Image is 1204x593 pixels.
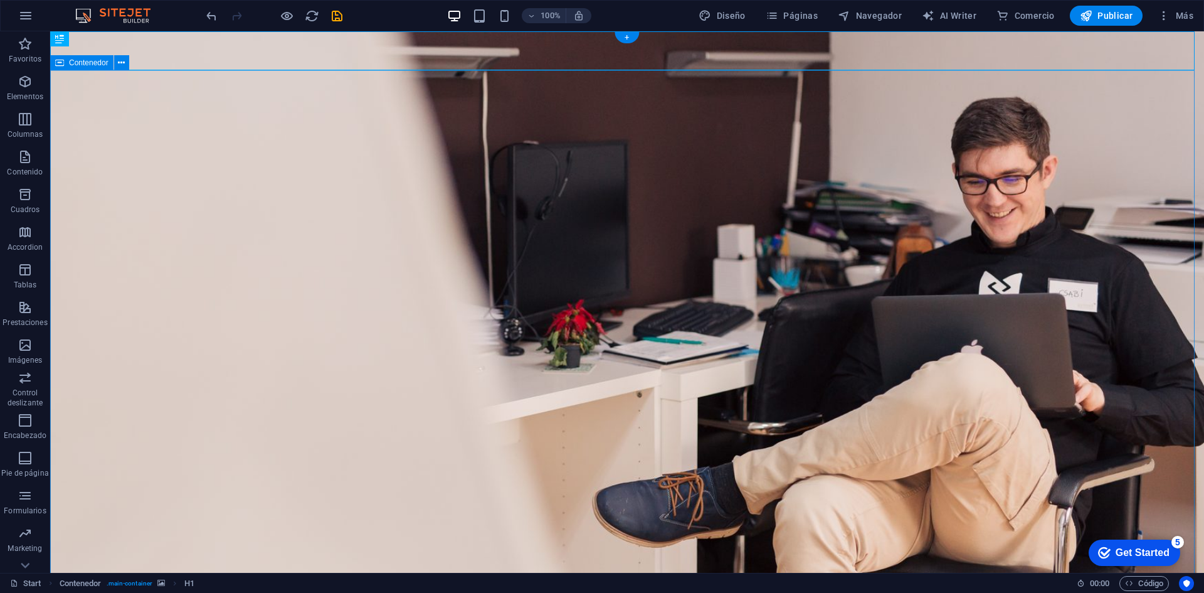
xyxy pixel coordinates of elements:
nav: breadcrumb [60,576,195,591]
span: Navegador [838,9,902,22]
i: Guardar (Ctrl+S) [330,9,344,23]
span: Haz clic para seleccionar y doble clic para editar [184,576,194,591]
span: Más [1158,9,1193,22]
p: Tablas [14,280,37,290]
button: AI Writer [917,6,981,26]
p: Elementos [7,92,43,102]
button: Código [1119,576,1169,591]
p: Encabezado [4,430,46,441]
a: Haz clic para cancelar la selección y doble clic para abrir páginas [10,576,41,591]
button: save [329,8,344,23]
p: Marketing [8,543,42,553]
i: Al redimensionar, ajustar el nivel de zoom automáticamente para ajustarse al dispositivo elegido. [573,10,584,21]
span: Páginas [766,9,818,22]
span: Publicar [1080,9,1133,22]
button: Más [1153,6,1198,26]
span: Contenedor [69,59,108,67]
img: Editor Logo [72,8,166,23]
p: Prestaciones [3,318,47,328]
p: Columnas [8,129,43,139]
span: Haz clic para seleccionar y doble clic para editar [60,576,102,591]
span: . main-container [107,576,152,591]
div: Get Started 5 items remaining, 0% complete [10,6,102,33]
p: Contenido [7,167,43,177]
p: Accordion [8,242,43,252]
p: Favoritos [9,54,41,64]
p: Formularios [4,506,46,516]
button: Navegador [833,6,907,26]
span: Diseño [699,9,746,22]
span: Código [1125,576,1163,591]
span: : [1099,579,1101,588]
span: 00 00 [1090,576,1109,591]
button: Comercio [991,6,1060,26]
button: 100% [522,8,566,23]
div: Diseño (Ctrl+Alt+Y) [694,6,751,26]
h6: Tiempo de la sesión [1077,576,1110,591]
button: Publicar [1070,6,1143,26]
div: 5 [93,3,105,15]
button: Páginas [761,6,823,26]
div: + [615,32,639,43]
span: Comercio [996,9,1055,22]
p: Cuadros [11,205,40,215]
button: reload [304,8,319,23]
i: Deshacer: Mover elementos (Ctrl+Z) [204,9,219,23]
p: Pie de página [1,468,48,478]
p: Imágenes [8,355,42,365]
button: undo [204,8,219,23]
h6: 100% [541,8,561,23]
button: Usercentrics [1179,576,1194,591]
i: Este elemento contiene un fondo [157,580,165,587]
div: Get Started [37,14,91,25]
span: AI Writer [922,9,976,22]
button: Diseño [694,6,751,26]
